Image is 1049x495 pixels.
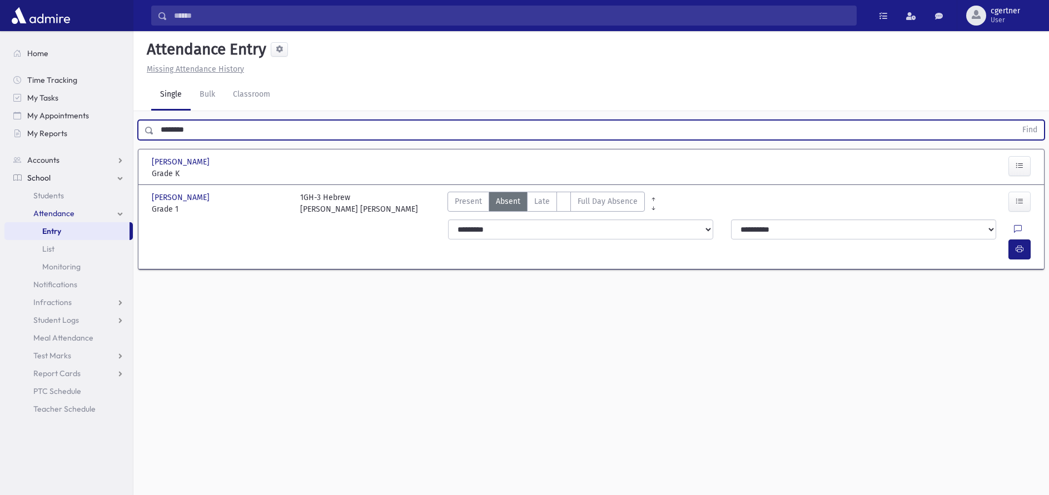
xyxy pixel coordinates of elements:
a: Home [4,44,133,62]
a: PTC Schedule [4,382,133,400]
span: [PERSON_NAME] [152,192,212,203]
span: School [27,173,51,183]
button: Find [1016,121,1044,139]
a: List [4,240,133,258]
img: AdmirePro [9,4,73,27]
span: Present [455,196,482,207]
span: [PERSON_NAME] [152,156,212,168]
span: Meal Attendance [33,333,93,343]
a: School [4,169,133,187]
a: Time Tracking [4,71,133,89]
span: Notifications [33,279,77,289]
a: Report Cards [4,364,133,382]
span: Grade K [152,168,289,179]
a: Teacher Schedule [4,400,133,418]
span: Students [33,191,64,201]
span: List [42,244,54,254]
span: Time Tracking [27,75,77,85]
span: Late [534,196,550,207]
span: Student Logs [33,315,79,325]
span: My Appointments [27,111,89,121]
a: My Appointments [4,107,133,124]
a: My Reports [4,124,133,142]
span: My Reports [27,128,67,138]
a: Accounts [4,151,133,169]
a: Entry [4,222,130,240]
h5: Attendance Entry [142,40,266,59]
a: Classroom [224,79,279,111]
span: Test Marks [33,351,71,361]
span: My Tasks [27,93,58,103]
a: Test Marks [4,347,133,364]
span: Full Day Absence [578,196,638,207]
a: Infractions [4,293,133,311]
a: Bulk [191,79,224,111]
span: Accounts [27,155,59,165]
span: Home [27,48,48,58]
div: AttTypes [448,192,645,215]
span: Entry [42,226,61,236]
a: My Tasks [4,89,133,107]
span: Report Cards [33,368,81,378]
div: 1GH-3 Hebrew [PERSON_NAME] [PERSON_NAME] [300,192,418,215]
a: Monitoring [4,258,133,276]
span: Monitoring [42,262,81,272]
span: Attendance [33,208,74,218]
a: Student Logs [4,311,133,329]
a: Single [151,79,191,111]
a: Notifications [4,276,133,293]
a: Students [4,187,133,204]
a: Meal Attendance [4,329,133,347]
span: Absent [496,196,520,207]
span: Grade 1 [152,203,289,215]
span: Teacher Schedule [33,404,96,414]
span: Infractions [33,297,72,307]
a: Attendance [4,204,133,222]
u: Missing Attendance History [147,64,244,74]
input: Search [167,6,856,26]
span: PTC Schedule [33,386,81,396]
span: User [991,16,1020,24]
span: cgertner [991,7,1020,16]
a: Missing Attendance History [142,64,244,74]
